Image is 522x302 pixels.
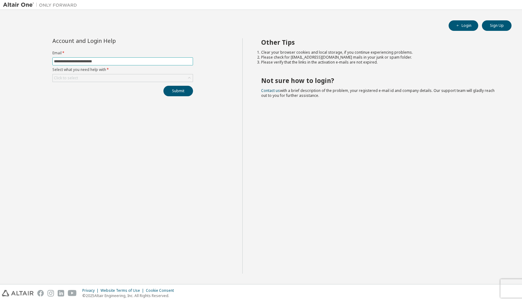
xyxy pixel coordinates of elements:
[53,74,193,82] div: Click to select
[54,76,78,81] div: Click to select
[47,290,54,296] img: instagram.svg
[52,51,193,56] label: Email
[482,20,512,31] button: Sign Up
[101,288,146,293] div: Website Terms of Use
[261,38,500,46] h2: Other Tips
[58,290,64,296] img: linkedin.svg
[449,20,478,31] button: Login
[52,67,193,72] label: Select what you need help with
[261,50,500,55] li: Clear your browser cookies and local storage, if you continue experiencing problems.
[2,290,34,296] img: altair_logo.svg
[261,60,500,65] li: Please verify that the links in the activation e-mails are not expired.
[52,38,165,43] div: Account and Login Help
[261,55,500,60] li: Please check for [EMAIL_ADDRESS][DOMAIN_NAME] mails in your junk or spam folder.
[261,88,495,98] span: with a brief description of the problem, your registered e-mail id and company details. Our suppo...
[37,290,44,296] img: facebook.svg
[261,88,280,93] a: Contact us
[82,288,101,293] div: Privacy
[261,77,500,85] h2: Not sure how to login?
[68,290,77,296] img: youtube.svg
[82,293,178,298] p: © 2025 Altair Engineering, Inc. All Rights Reserved.
[163,86,193,96] button: Submit
[3,2,80,8] img: Altair One
[146,288,178,293] div: Cookie Consent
